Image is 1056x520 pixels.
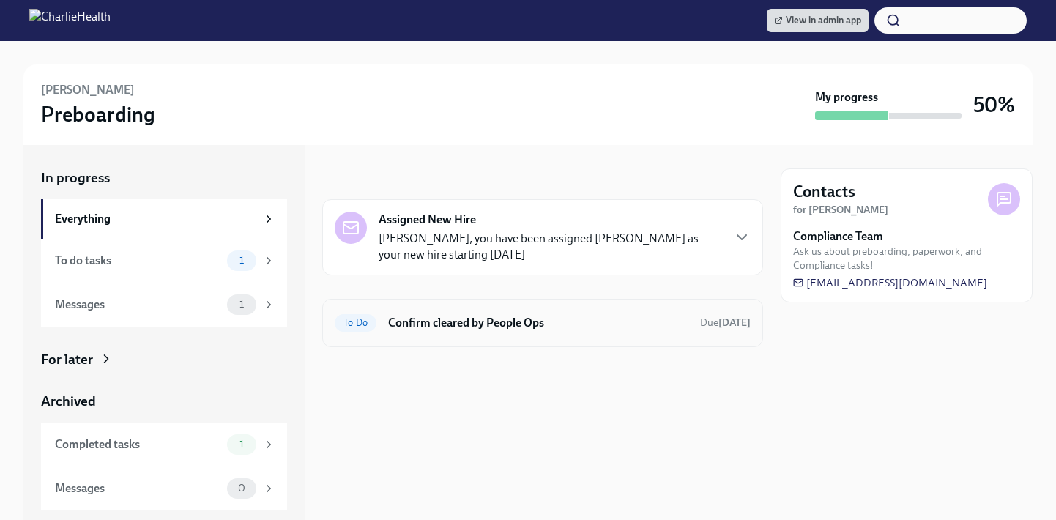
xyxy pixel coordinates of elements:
span: View in admin app [774,13,861,28]
div: Messages [55,297,221,313]
h6: Confirm cleared by People Ops [388,315,688,331]
a: To do tasks1 [41,239,287,283]
strong: Compliance Team [793,229,883,245]
p: [PERSON_NAME], you have been assigned [PERSON_NAME] as your new hire starting [DATE] [379,231,721,263]
strong: for [PERSON_NAME] [793,204,888,216]
span: 0 [229,483,254,494]
div: In progress [322,168,391,187]
h3: Preboarding [41,101,155,127]
a: Messages1 [41,283,287,327]
h4: Contacts [793,181,855,203]
span: 1 [231,439,253,450]
a: Archived [41,392,287,411]
span: Due [700,316,751,329]
a: Completed tasks1 [41,423,287,467]
span: To Do [335,317,376,328]
a: Everything [41,199,287,239]
strong: My progress [815,89,878,105]
a: [EMAIL_ADDRESS][DOMAIN_NAME] [793,275,987,290]
div: Messages [55,480,221,497]
span: 1 [231,299,253,310]
span: 1 [231,255,253,266]
h3: 50% [973,92,1015,118]
a: Messages0 [41,467,287,510]
div: Completed tasks [55,437,221,453]
a: To DoConfirm cleared by People OpsDue[DATE] [335,311,751,335]
div: Everything [55,211,256,227]
div: To do tasks [55,253,221,269]
a: View in admin app [767,9,869,32]
strong: [DATE] [718,316,751,329]
span: Ask us about preboarding, paperwork, and Compliance tasks! [793,245,1020,272]
div: For later [41,350,93,369]
a: For later [41,350,287,369]
img: CharlieHealth [29,9,111,32]
h6: [PERSON_NAME] [41,82,135,98]
strong: Assigned New Hire [379,212,476,228]
span: September 10th, 2025 09:00 [700,316,751,330]
a: In progress [41,168,287,187]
